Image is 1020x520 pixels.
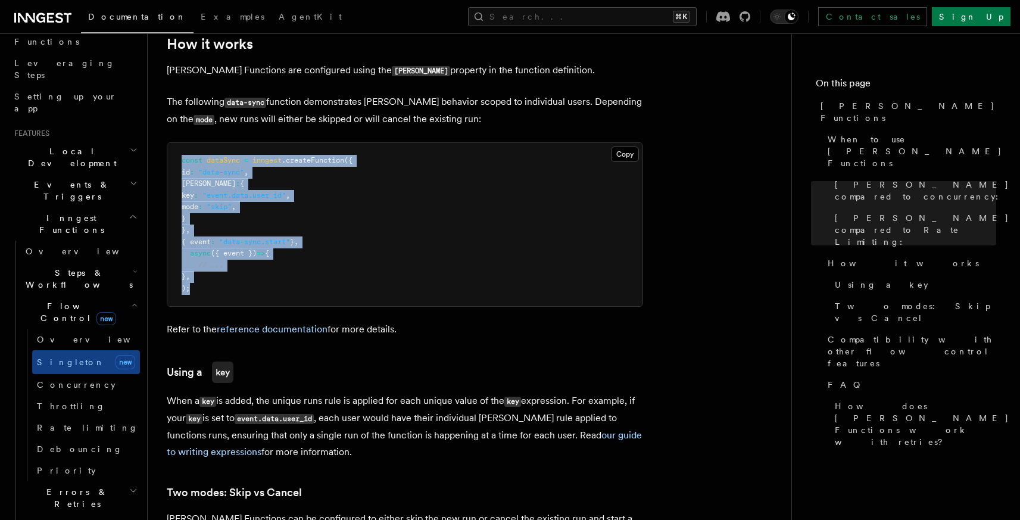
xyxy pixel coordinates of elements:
[182,272,186,281] span: }
[32,417,140,438] a: Rate limiting
[37,466,96,475] span: Priority
[211,238,215,246] span: :
[235,414,314,424] code: event.data.user_id
[823,129,996,174] a: When to use [PERSON_NAME] Functions
[673,11,690,23] kbd: ⌘K
[14,58,115,80] span: Leveraging Steps
[167,94,643,128] p: The following function demonstrates [PERSON_NAME] behavior scoped to individual users. Depending ...
[10,207,140,241] button: Inngest Functions
[190,168,194,176] span: :
[830,274,996,295] a: Using a key
[257,249,265,257] span: =>
[37,401,105,411] span: Throttling
[194,4,272,32] a: Examples
[835,179,1009,203] span: [PERSON_NAME] compared to concurrency:
[32,350,140,374] a: Singletonnew
[835,279,928,291] span: Using a key
[198,261,223,269] span: // ...
[252,156,282,164] span: inngest
[194,191,198,200] span: :
[21,295,140,329] button: Flow Controlnew
[244,168,248,176] span: ,
[21,241,140,262] a: Overview
[232,203,236,211] span: ,
[37,444,123,454] span: Debouncing
[37,357,105,367] span: Singleton
[186,226,190,234] span: ,
[167,62,643,79] p: [PERSON_NAME] Functions are configured using the property in the function definition.
[167,36,253,52] a: How it works
[21,262,140,295] button: Steps & Workflows
[186,272,190,281] span: ,
[835,400,1009,448] span: How does [PERSON_NAME] Functions work with retries?
[236,179,240,188] span: :
[265,249,269,257] span: {
[816,95,996,129] a: [PERSON_NAME] Functions
[21,481,140,515] button: Errors & Retries
[835,212,1009,248] span: [PERSON_NAME] compared to Rate Limiting:
[194,115,214,125] code: mode
[10,212,129,236] span: Inngest Functions
[37,380,116,390] span: Concurrency
[828,379,866,391] span: FAQ
[182,156,202,164] span: const
[504,397,521,407] code: key
[37,335,160,344] span: Overview
[190,249,211,257] span: async
[10,141,140,174] button: Local Development
[282,156,344,164] span: .createFunction
[116,355,135,369] span: new
[10,174,140,207] button: Events & Triggers
[294,238,298,246] span: ,
[207,203,232,211] span: "skip"
[823,253,996,274] a: How it works
[32,438,140,460] a: Debouncing
[828,334,996,369] span: Compatibility with other flow control features
[81,4,194,33] a: Documentation
[10,86,140,119] a: Setting up your app
[182,179,236,188] span: [PERSON_NAME]
[10,129,49,138] span: Features
[32,329,140,350] a: Overview
[240,179,244,188] span: {
[10,52,140,86] a: Leveraging Steps
[279,12,342,21] span: AgentKit
[26,247,148,256] span: Overview
[830,207,996,253] a: [PERSON_NAME] compared to Rate Limiting:
[182,238,211,246] span: { event
[201,12,264,21] span: Examples
[202,191,286,200] span: "event.data.user_id"
[198,168,244,176] span: "data-sync"
[96,312,116,325] span: new
[823,329,996,374] a: Compatibility with other flow control features
[212,362,233,383] code: key
[207,156,240,164] span: dataSync
[32,374,140,396] a: Concurrency
[32,460,140,481] a: Priority
[182,226,186,234] span: }
[286,191,290,200] span: ,
[167,393,643,460] p: When a is added, the unique runs rule is applied for each unique value of the expression. For exa...
[468,7,697,26] button: Search...⌘K
[167,484,302,501] a: Two modes: Skip vs Cancel
[199,397,216,407] code: key
[21,329,140,481] div: Flow Controlnew
[182,214,186,223] span: }
[10,145,130,169] span: Local Development
[816,76,996,95] h4: On this page
[828,133,1002,169] span: When to use [PERSON_NAME] Functions
[182,191,194,200] span: key
[224,98,266,108] code: data-sync
[219,238,290,246] span: "data-sync.start"
[217,323,327,335] a: reference documentation
[818,7,927,26] a: Contact sales
[10,19,140,52] a: Your first Functions
[770,10,798,24] button: Toggle dark mode
[290,238,294,246] span: }
[932,7,1010,26] a: Sign Up
[272,4,349,32] a: AgentKit
[344,156,353,164] span: ({
[828,257,979,269] span: How it works
[88,12,186,21] span: Documentation
[830,396,996,453] a: How does [PERSON_NAME] Functions work with retries?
